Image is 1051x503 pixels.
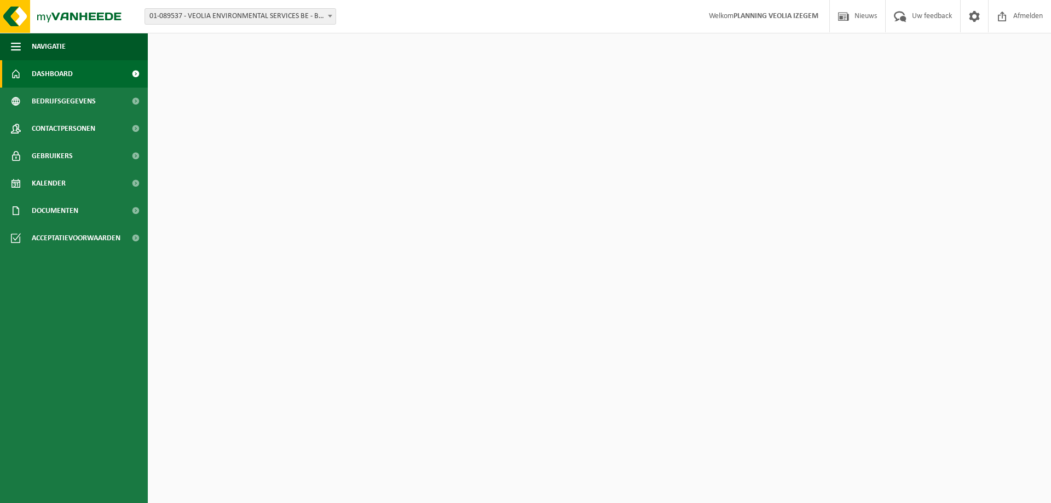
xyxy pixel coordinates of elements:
[32,197,78,224] span: Documenten
[145,9,336,24] span: 01-089537 - VEOLIA ENVIRONMENTAL SERVICES BE - BEERSE
[145,8,336,25] span: 01-089537 - VEOLIA ENVIRONMENTAL SERVICES BE - BEERSE
[32,33,66,60] span: Navigatie
[32,88,96,115] span: Bedrijfsgegevens
[32,170,66,197] span: Kalender
[32,60,73,88] span: Dashboard
[32,142,73,170] span: Gebruikers
[32,224,120,252] span: Acceptatievoorwaarden
[32,115,95,142] span: Contactpersonen
[734,12,818,20] strong: PLANNING VEOLIA IZEGEM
